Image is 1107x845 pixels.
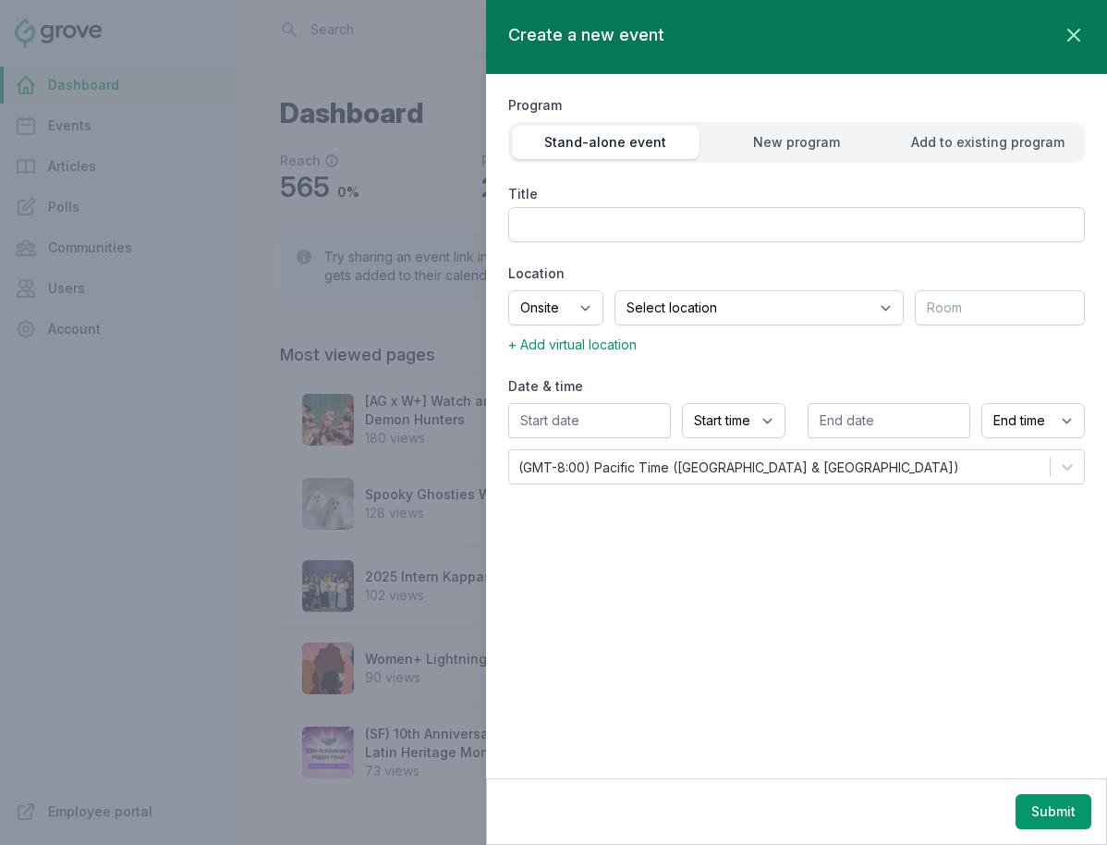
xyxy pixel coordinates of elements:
label: Date & time [508,377,1085,396]
span: + Add virtual location [508,337,637,352]
div: Stand-alone event [512,133,699,152]
div: Add to existing program [894,133,1081,152]
div: New program [703,133,891,152]
label: Location [508,264,1085,283]
button: Submit [1016,794,1091,829]
input: End date [808,403,970,438]
div: (GMT-8:00) Pacific Time ([GEOGRAPHIC_DATA] & [GEOGRAPHIC_DATA]) [518,458,959,477]
label: Title [508,185,1085,203]
h2: Create a new event [508,22,664,48]
label: Program [508,96,1085,115]
input: Start date [508,403,671,438]
input: Room [915,290,1085,325]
